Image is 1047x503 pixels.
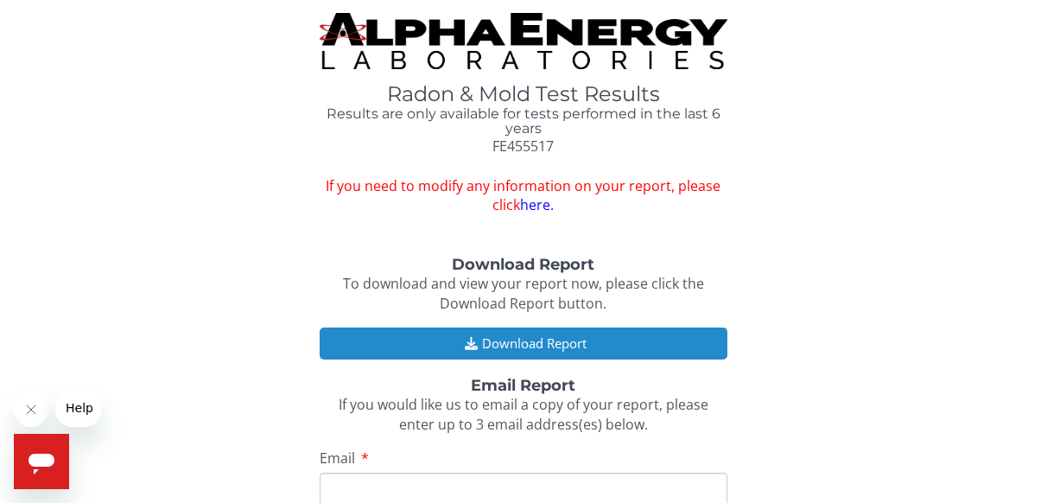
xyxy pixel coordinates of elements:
[492,137,554,156] span: FE455517
[14,434,69,489] iframe: Button to launch messaging window
[320,13,728,69] img: TightCrop.jpg
[343,274,704,313] span: To download and view your report now, please click the Download Report button.
[452,255,594,274] strong: Download Report
[320,83,728,105] h1: Radon & Mold Test Results
[320,106,728,137] h4: Results are only available for tests performed in the last 6 years
[471,376,575,395] strong: Email Report
[320,449,355,468] span: Email
[55,389,101,427] iframe: Message from company
[320,176,728,216] span: If you need to modify any information on your report, please click
[339,395,708,434] span: If you would like us to email a copy of your report, please enter up to 3 email address(es) below.
[320,328,728,360] button: Download Report
[520,195,554,214] a: here.
[14,392,48,427] iframe: Close message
